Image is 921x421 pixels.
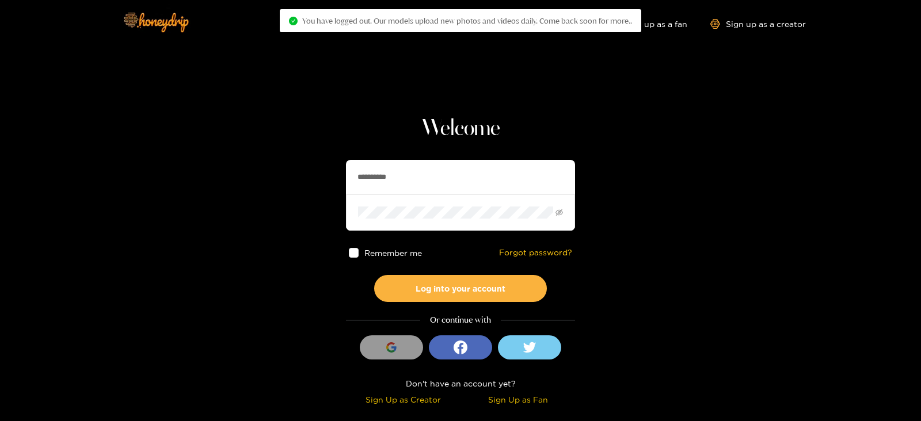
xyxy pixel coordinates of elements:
[302,16,632,25] span: You have logged out. Our models upload new photos and videos daily. Come back soon for more..
[364,248,422,257] span: Remember me
[349,393,458,406] div: Sign Up as Creator
[374,275,547,302] button: Log into your account
[608,19,687,29] a: Sign up as a fan
[346,115,575,143] h1: Welcome
[463,393,572,406] div: Sign Up as Fan
[346,313,575,327] div: Or continue with
[555,209,563,216] span: eye-invisible
[710,19,806,29] a: Sign up as a creator
[346,377,575,390] div: Don't have an account yet?
[289,17,298,25] span: check-circle
[499,248,572,258] a: Forgot password?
